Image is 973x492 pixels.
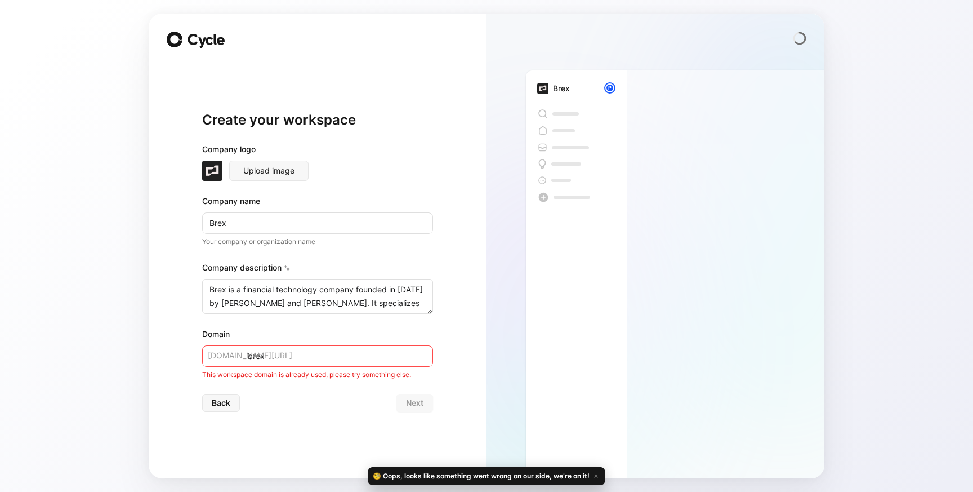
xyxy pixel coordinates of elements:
input: Example [202,212,433,234]
img: brex.com [537,83,548,94]
p: Your company or organization name [202,236,433,247]
span: Back [212,396,230,410]
img: brex.com [202,161,222,181]
button: Upload image [229,161,309,181]
span: [DOMAIN_NAME][URL] [208,349,292,362]
div: Company name [202,194,433,208]
div: Company description [202,261,433,279]
h1: Create your workspace [202,111,433,129]
div: Brex [553,82,570,95]
div: P [605,83,614,92]
div: Company logo [202,143,433,161]
div: 🧐 Oops, looks like something went wrong on our side, we’re on it! [368,467,605,485]
button: Back [202,394,240,412]
div: Domain [202,327,433,341]
span: Upload image [243,164,294,178]
div: This workspace domain is already used, please try something else. [202,369,433,380]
